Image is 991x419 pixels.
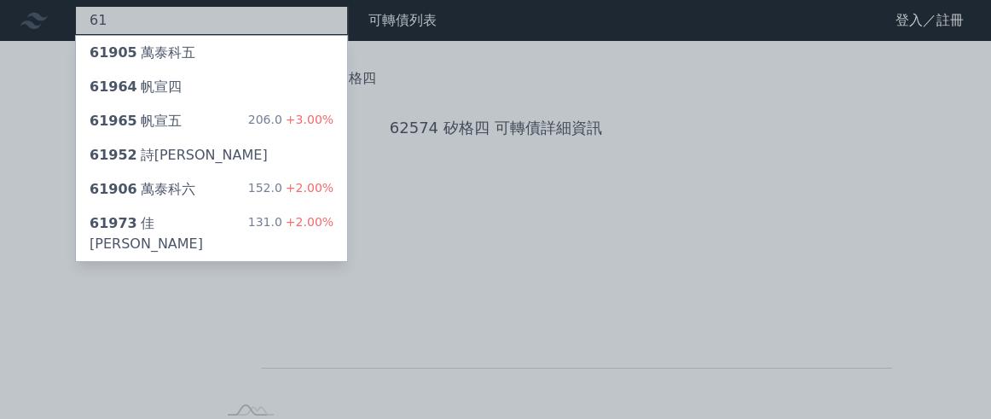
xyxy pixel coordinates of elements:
span: 61952 [90,147,137,163]
div: 152.0 [248,179,333,200]
div: 萬泰科五 [90,43,195,63]
span: 61965 [90,113,137,129]
div: 131.0 [248,213,333,254]
div: 聊天小工具 [906,337,991,419]
span: +2.00% [282,181,333,195]
iframe: Chat Widget [906,337,991,419]
a: 61906萬泰科六 152.0+2.00% [76,172,347,207]
div: 詩[PERSON_NAME] [90,145,268,166]
span: +3.00% [282,113,333,126]
a: 61964帆宣四 [76,70,347,104]
span: 61973 [90,215,137,231]
div: 佳[PERSON_NAME] [90,213,248,254]
a: 61952詩[PERSON_NAME] [76,138,347,172]
a: 61973佳[PERSON_NAME] 131.0+2.00% [76,207,347,261]
a: 61905萬泰科五 [76,36,347,70]
span: 61905 [90,44,137,61]
a: 61965帆宣五 206.0+3.00% [76,104,347,138]
span: 61964 [90,79,137,95]
div: 萬泰科六 [90,179,195,200]
div: 帆宣四 [90,77,182,97]
span: 61906 [90,181,137,197]
div: 帆宣五 [90,111,182,131]
div: 206.0 [248,111,333,131]
span: +2.00% [282,215,333,229]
